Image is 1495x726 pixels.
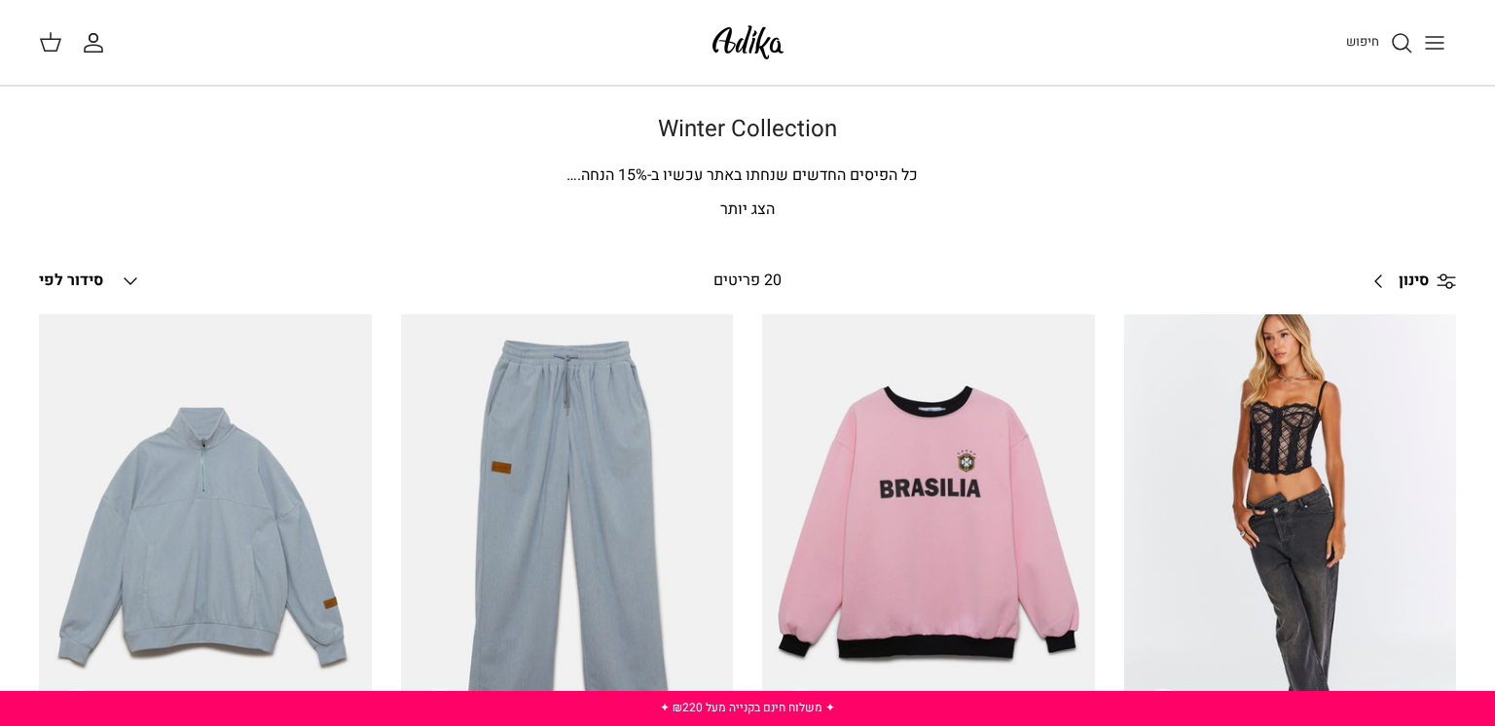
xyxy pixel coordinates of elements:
[82,31,113,54] a: החשבון שלי
[39,269,103,292] span: סידור לפי
[1399,269,1429,294] span: סינון
[578,269,916,294] div: 20 פריטים
[1346,32,1379,51] span: חיפוש
[1346,31,1413,54] a: חיפוש
[707,19,789,65] img: Adika IL
[39,260,142,303] button: סידור לפי
[66,198,1429,223] p: הצג יותר
[1413,21,1456,64] button: Toggle menu
[660,699,835,716] a: ✦ משלוח חינם בקנייה מעל ₪220 ✦
[647,163,918,187] span: כל הפיסים החדשים שנחתו באתר עכשיו ב-
[618,163,636,187] span: 15
[1360,258,1456,305] a: סינון
[566,163,647,187] span: % הנחה.
[66,116,1429,144] h1: Winter Collection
